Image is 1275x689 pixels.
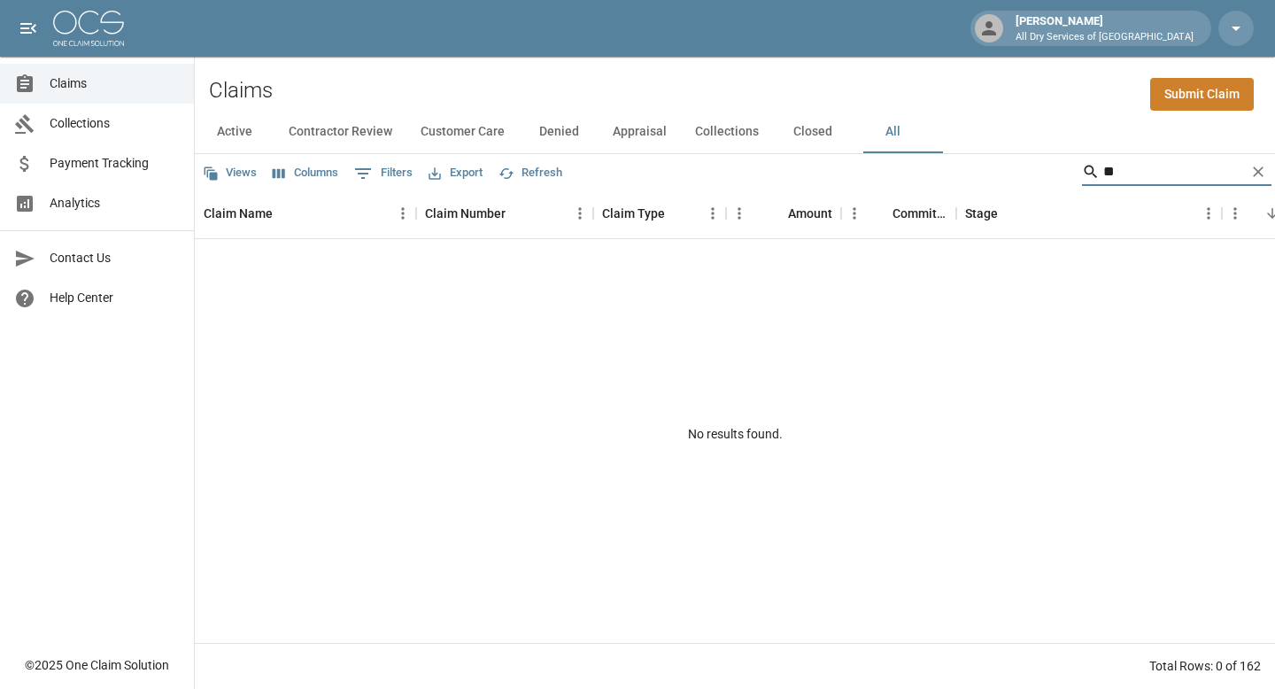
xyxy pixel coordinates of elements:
div: Search [1082,158,1271,190]
button: Sort [506,201,530,226]
button: Denied [519,111,599,153]
div: Committed Amount [892,189,947,238]
a: Submit Claim [1150,78,1254,111]
div: Stage [965,189,998,238]
div: [PERSON_NAME] [1008,12,1201,44]
span: Help Center [50,289,180,307]
div: Amount [788,189,832,238]
button: Customer Care [406,111,519,153]
button: Sort [763,201,788,226]
div: Total Rows: 0 of 162 [1149,657,1261,675]
button: open drawer [11,11,46,46]
button: Sort [665,201,690,226]
button: Show filters [350,159,417,188]
div: Claim Type [593,189,726,238]
span: Collections [50,114,180,133]
span: Contact Us [50,249,180,267]
button: Menu [841,200,868,227]
button: Menu [1222,200,1248,227]
button: Menu [390,200,416,227]
img: ocs-logo-white-transparent.png [53,11,124,46]
div: No results found. [195,239,1275,630]
button: Sort [868,201,892,226]
button: All [853,111,932,153]
div: Amount [726,189,841,238]
button: Refresh [494,159,567,187]
span: Claims [50,74,180,93]
div: Claim Number [416,189,593,238]
button: Sort [998,201,1023,226]
div: Claim Name [195,189,416,238]
button: Select columns [268,159,343,187]
button: Appraisal [599,111,681,153]
button: Contractor Review [274,111,406,153]
div: Claim Number [425,189,506,238]
span: Analytics [50,194,180,213]
button: Closed [773,111,853,153]
button: Active [195,111,274,153]
button: Export [424,159,487,187]
button: Menu [726,200,753,227]
div: © 2025 One Claim Solution [25,656,169,674]
button: Menu [567,200,593,227]
span: Payment Tracking [50,154,180,173]
div: Stage [956,189,1222,238]
p: All Dry Services of [GEOGRAPHIC_DATA] [1016,30,1194,45]
button: Clear [1245,159,1271,185]
button: Menu [699,200,726,227]
button: Menu [1195,200,1222,227]
h2: Claims [209,78,273,104]
button: Views [198,159,261,187]
div: dynamic tabs [195,111,1275,153]
button: Collections [681,111,773,153]
button: Sort [273,201,297,226]
div: Committed Amount [841,189,956,238]
div: Claim Name [204,189,273,238]
div: Claim Type [602,189,665,238]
